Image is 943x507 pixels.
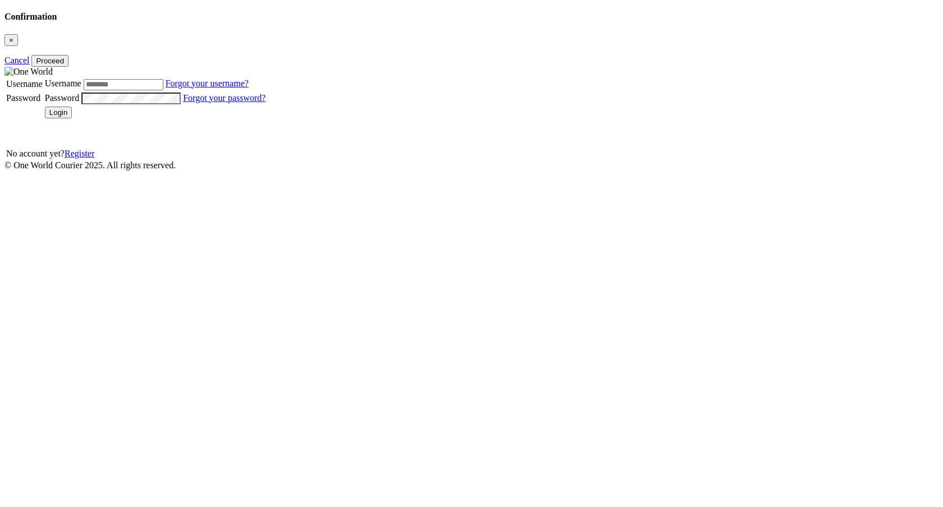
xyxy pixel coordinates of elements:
label: Username [45,79,81,88]
div: No account yet? [6,149,265,159]
label: Username [6,79,43,89]
span: © One World Courier 2025. All rights reserved. [4,160,176,170]
button: Proceed [31,55,68,67]
a: Cancel [4,56,29,65]
a: Register [65,149,94,158]
label: Password [45,93,79,103]
button: Login [45,107,72,118]
img: One World [4,67,53,77]
a: Forgot your username? [166,79,249,88]
button: Close [4,34,18,46]
label: Password [6,93,40,103]
a: Forgot your password? [183,93,265,103]
h4: Confirmation [4,12,939,22]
